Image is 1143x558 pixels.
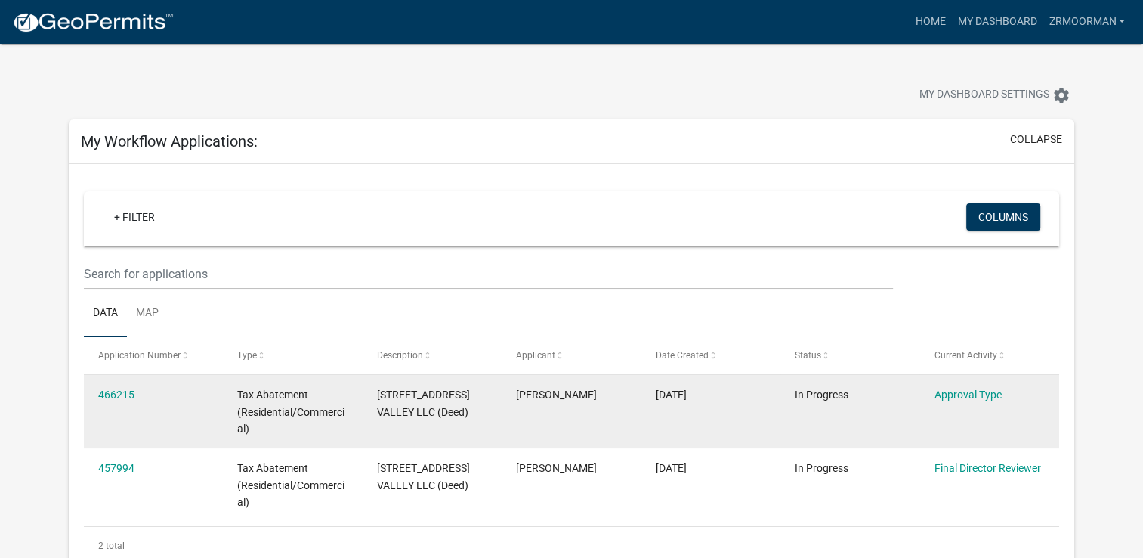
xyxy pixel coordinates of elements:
a: Approval Type [934,389,1001,401]
datatable-header-cell: Status [780,337,919,374]
span: ZAC MOORMAN [516,462,597,474]
span: Application Number [98,350,181,361]
input: Search for applications [84,259,893,290]
span: Applicant [516,350,555,361]
a: zrmoorman [1043,8,1131,36]
datatable-header-cell: Type [223,337,362,374]
span: 1606 W SALEM AVE MONARCH VALLEY LLC (Deed) [377,389,470,418]
span: Description [377,350,423,361]
datatable-header-cell: Description [363,337,502,374]
span: In Progress [795,389,848,401]
a: Final Director Reviewer [934,462,1040,474]
datatable-header-cell: Applicant [502,337,641,374]
span: 1606 W SALEM AVE MONARCH VALLEY LLC (Deed) [377,462,470,491]
a: Home [909,8,951,36]
span: Tax Abatement (Residential/Commercial) [237,389,344,436]
a: Data [84,290,127,338]
span: Status [795,350,821,361]
i: settings [1052,86,1070,104]
a: Map [127,290,168,338]
span: In Progress [795,462,848,474]
datatable-header-cell: Application Number [84,337,223,374]
datatable-header-cell: Date Created [641,337,780,374]
span: Date Created [656,350,709,361]
span: 08/01/2025 [656,462,687,474]
span: Tax Abatement (Residential/Commercial) [237,462,344,509]
button: collapse [1010,132,1062,147]
datatable-header-cell: Current Activity [919,337,1058,374]
a: 457994 [98,462,134,474]
a: My Dashboard [951,8,1043,36]
button: Columns [966,203,1040,231]
a: + Filter [102,203,167,231]
span: 08/19/2025 [656,389,687,401]
span: My Dashboard Settings [919,86,1049,104]
a: 466215 [98,389,134,401]
span: Current Activity [934,350,996,361]
button: My Dashboard Settingssettings [907,80,1083,110]
h5: My Workflow Applications: [81,132,258,150]
span: Type [237,350,257,361]
span: ZAC MOORMAN [516,389,597,401]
